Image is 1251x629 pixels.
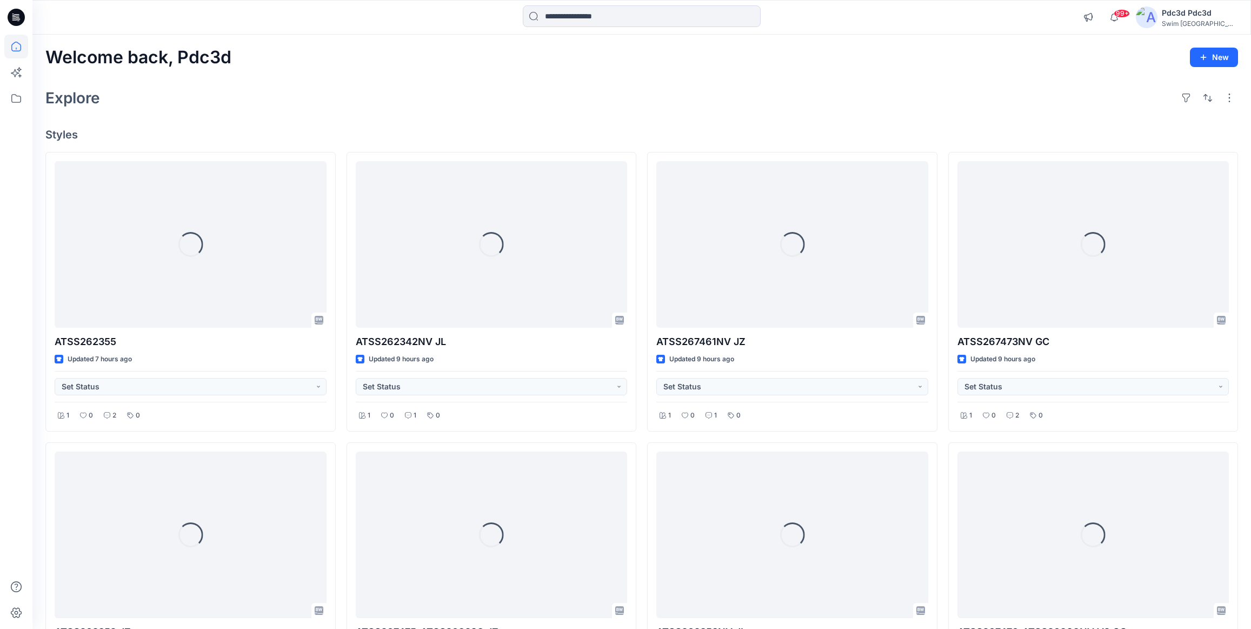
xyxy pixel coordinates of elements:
div: Swim [GEOGRAPHIC_DATA] [1162,19,1237,28]
p: Updated 7 hours ago [68,354,132,365]
p: 1 [969,410,972,421]
h4: Styles [45,128,1238,141]
p: ATSS267473NV GC [957,334,1229,349]
p: 0 [136,410,140,421]
p: 0 [736,410,741,421]
p: 0 [436,410,440,421]
button: New [1190,48,1238,67]
p: 0 [690,410,695,421]
p: ATSS267461NV JZ [656,334,928,349]
p: 0 [992,410,996,421]
p: Updated 9 hours ago [669,354,734,365]
img: avatar [1136,6,1157,28]
p: 2 [112,410,116,421]
p: 1 [368,410,370,421]
p: 0 [390,410,394,421]
p: 1 [668,410,671,421]
p: 0 [1039,410,1043,421]
h2: Welcome back, Pdc3d [45,48,231,68]
p: ATSS262355 [55,334,327,349]
h2: Explore [45,89,100,107]
p: 0 [89,410,93,421]
p: 2 [1015,410,1019,421]
span: 99+ [1114,9,1130,18]
p: 1 [714,410,717,421]
p: Updated 9 hours ago [970,354,1035,365]
div: Pdc3d Pdc3d [1162,6,1237,19]
p: Updated 9 hours ago [369,354,434,365]
p: 1 [66,410,69,421]
p: ATSS262342NV JL [356,334,628,349]
p: 1 [414,410,416,421]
